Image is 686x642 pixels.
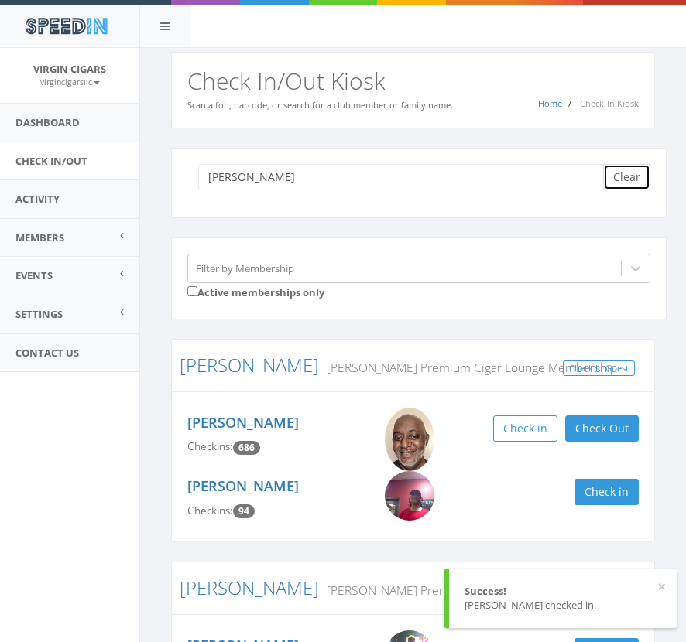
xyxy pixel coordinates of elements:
a: Check In Guest [563,360,635,377]
span: Virgin Cigars [33,62,106,76]
a: Home [538,97,562,109]
a: virgincigarsllc [40,74,100,88]
span: Checkin count [233,441,260,455]
div: Success! [465,584,661,599]
button: Check in [493,415,557,442]
input: Search a name to check in [198,164,615,190]
div: Filter by Membership [196,261,294,275]
span: Checkins: [187,504,233,517]
div: [PERSON_NAME] checked in. [465,598,661,613]
button: Clear [603,164,650,190]
span: Events [15,268,53,282]
img: Catherine_Edmonds.png [385,471,434,521]
span: Contact Us [15,346,79,360]
img: Erroll_Reese.png [385,408,434,471]
label: Active memberships only [187,283,324,300]
span: Check-In Kiosk [580,97,639,109]
button: Check Out [565,415,639,442]
small: Scan a fob, barcode, or search for a club member or family name. [187,99,453,111]
small: [PERSON_NAME] Premium Cigar Lounge Membership [319,359,617,376]
small: [PERSON_NAME] Premium Cigar Lounge Membership [319,582,617,599]
button: Check in [575,479,639,505]
span: Checkins: [187,439,233,453]
span: Checkin count [233,504,255,518]
a: [PERSON_NAME] [187,413,299,432]
button: × [657,579,666,595]
small: virgincigarsllc [40,77,100,87]
span: Settings [15,307,63,321]
img: speedin_logo.png [18,12,115,40]
h2: Check In/Out Kiosk [187,68,639,94]
a: [PERSON_NAME] [180,575,319,600]
a: [PERSON_NAME] [187,476,299,495]
input: Active memberships only [187,286,197,296]
span: Members [15,231,64,244]
a: [PERSON_NAME] [180,352,319,377]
